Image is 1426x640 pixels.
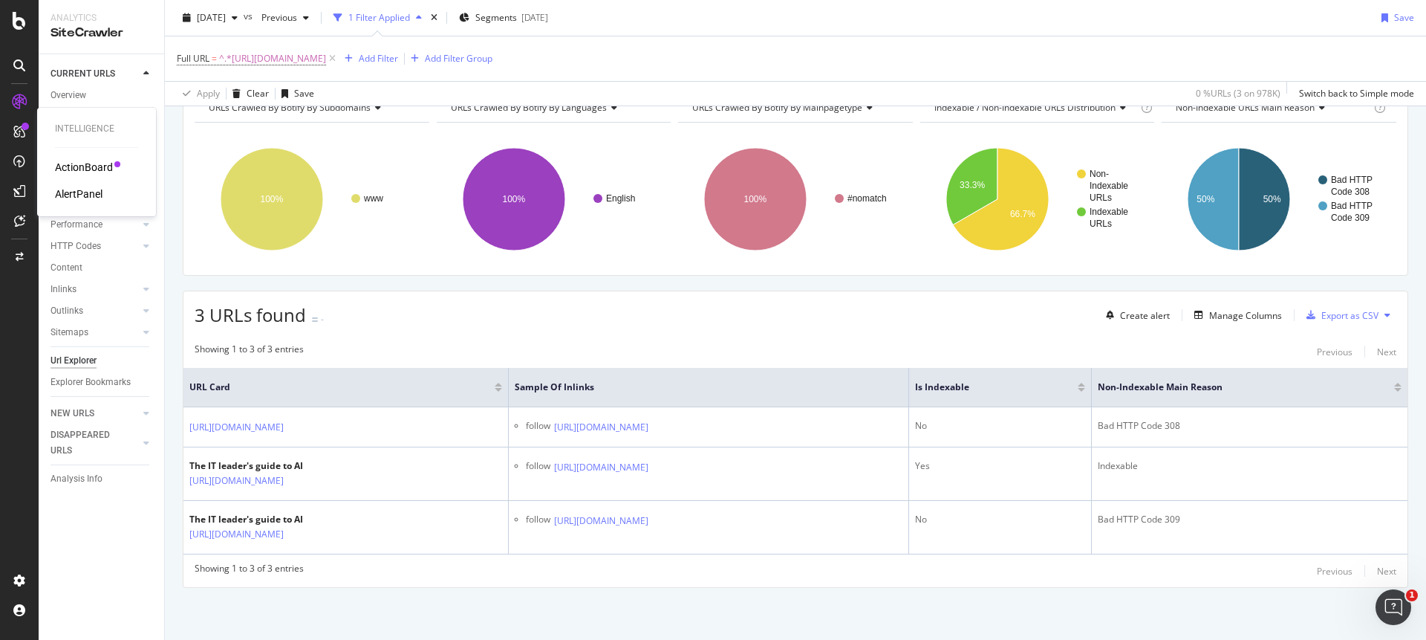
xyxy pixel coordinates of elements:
text: 66.7% [1010,209,1035,219]
div: Outlinks [51,303,83,319]
a: Performance [51,217,139,233]
div: 0 % URLs ( 3 on 978K ) [1196,87,1280,100]
div: Yes [915,459,1086,473]
a: NEW URLS [51,406,139,421]
button: Create alert [1100,303,1170,327]
a: HTTP Codes [51,239,139,254]
a: Explorer Bookmarks [51,375,154,390]
span: Segments [475,11,517,24]
span: Non-Indexable URLs Main Reason [1176,101,1315,114]
div: Showing 1 to 3 of 3 entries [195,562,304,580]
h4: URLs Crawled By Botify By subdomains [206,96,416,120]
svg: A chart. [920,135,1155,264]
button: Export as CSV [1300,303,1378,327]
text: Code 308 [1331,187,1370,197]
button: Previous [255,6,315,30]
div: Manage Columns [1209,309,1282,322]
img: Equal [312,317,318,322]
div: Create alert [1120,309,1170,322]
span: 3 URLs found [195,303,306,327]
a: [URL][DOMAIN_NAME] [189,527,284,542]
h4: URLs Crawled By Botify By languages [448,96,658,120]
span: URLs Crawled By Botify By languages [451,101,607,114]
button: Save [1375,6,1414,30]
div: Analysis Info [51,471,102,487]
div: Clear [247,87,269,100]
div: Save [294,87,314,100]
text: 100% [502,194,525,204]
div: No [915,513,1086,526]
a: [URL][DOMAIN_NAME] [554,420,648,435]
button: Manage Columns [1188,306,1282,324]
text: Bad HTTP [1331,201,1373,211]
span: 2025 Sep. 18th [197,11,226,24]
span: URLs Crawled By Botify By mainpagetype [692,101,862,114]
div: 1 Filter Applied [348,11,410,24]
span: ^.*[URL][DOMAIN_NAME] [219,48,326,69]
a: Sitemaps [51,325,139,340]
a: [URL][DOMAIN_NAME] [189,420,284,435]
div: times [428,10,440,25]
span: 1 [1406,589,1418,601]
div: Url Explorer [51,353,97,369]
div: Add Filter [359,52,398,65]
button: Save [276,82,314,106]
div: ActionBoard [55,160,113,175]
a: Analysis Info [51,471,154,487]
text: 100% [744,194,767,204]
text: 33.3% [960,180,985,190]
a: Outlinks [51,303,139,319]
text: English [606,193,635,204]
div: follow [526,513,550,529]
button: Previous [1317,343,1352,361]
span: = [212,52,217,65]
a: [URL][DOMAIN_NAME] [189,473,284,488]
text: Indexable [1090,181,1128,191]
text: URLs [1090,219,1112,229]
div: Intelligence [55,123,138,135]
div: The IT leader's guide to AI [189,513,348,526]
div: Add Filter Group [425,52,492,65]
div: DISAPPEARED URLS [51,427,126,459]
text: www [363,193,383,204]
div: Previous [1317,346,1352,358]
div: - [321,313,324,326]
text: 50% [1197,194,1215,204]
svg: A chart. [195,135,429,264]
button: Apply [177,82,220,106]
div: The IT leader's guide to AI [189,459,348,473]
div: Explorer Bookmarks [51,375,131,390]
svg: A chart. [678,135,913,264]
button: Add Filter [339,50,398,68]
a: Inlinks [51,282,139,297]
div: follow [526,459,550,475]
span: Is Indexable [915,381,1056,394]
svg: A chart. [437,135,671,264]
span: Indexable / Non-Indexable URLs distribution [934,101,1116,114]
text: Code 309 [1331,213,1370,223]
span: URL Card [189,381,491,394]
div: Content [51,260,82,276]
text: Indexable [1090,207,1128,217]
button: 1 Filter Applied [328,6,428,30]
iframe: Intercom live chat [1375,589,1411,625]
text: Non- [1090,169,1109,179]
a: [URL][DOMAIN_NAME] [554,460,648,475]
a: AlertPanel [55,187,102,201]
a: [URL][DOMAIN_NAME] [554,514,648,529]
div: Performance [51,217,102,233]
text: 50% [1263,194,1281,204]
a: CURRENT URLS [51,66,139,82]
div: Indexable [1098,459,1401,473]
div: Next [1377,346,1396,358]
div: Save [1394,11,1414,24]
div: Bad HTTP Code 308 [1098,419,1401,433]
div: Sitemaps [51,325,88,340]
a: Overview [51,88,154,103]
div: follow [526,419,550,435]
